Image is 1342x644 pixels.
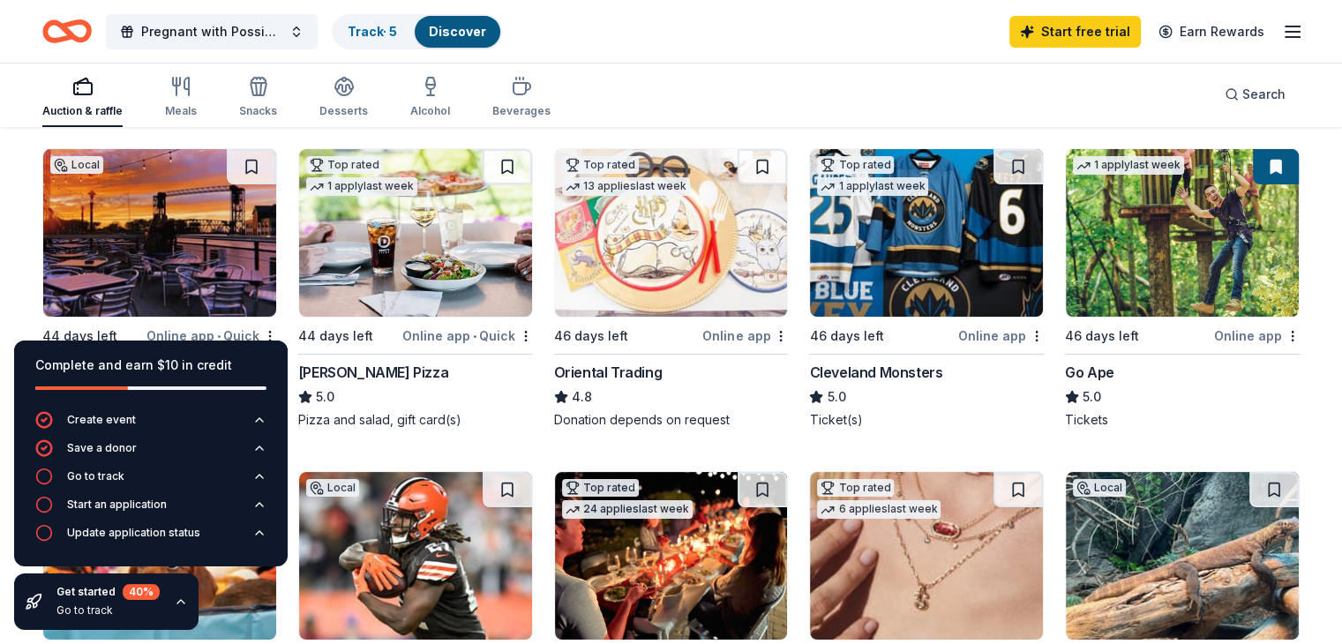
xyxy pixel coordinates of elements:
button: Desserts [319,69,368,127]
button: Update application status [35,524,266,552]
div: Get started [56,584,160,600]
div: Go Ape [1065,362,1114,383]
div: Meals [165,104,197,118]
div: Online app [702,325,788,347]
div: 6 applies last week [817,500,941,519]
span: 4.8 [572,386,592,408]
div: Tickets [1065,411,1300,429]
div: 46 days left [554,326,628,347]
div: Online app Quick [146,325,277,347]
img: Image for Cleveland Browns [299,472,532,640]
img: Image for Kendra Scott [810,472,1043,640]
div: 44 days left [42,326,117,347]
a: Discover [429,24,486,39]
div: 1 apply last week [817,177,928,196]
div: 44 days left [298,326,373,347]
div: 46 days left [1065,326,1139,347]
span: 5.0 [316,386,334,408]
a: Image for Cleveland MonstersTop rated1 applylast week46 days leftOnline appCleveland Monsters5.0T... [809,148,1044,429]
div: Beverages [492,104,551,118]
button: Track· 5Discover [332,14,502,49]
div: Update application status [67,526,200,540]
button: Pregnant with Possibilities 10 year Anniversary Gala [106,14,318,49]
div: Top rated [562,156,639,174]
button: Beverages [492,69,551,127]
div: Online app [958,325,1044,347]
button: Go to track [35,468,266,496]
button: Snacks [239,69,277,127]
img: Image for Oriental Trading [555,149,788,317]
div: 13 applies last week [562,177,690,196]
button: Meals [165,69,197,127]
img: Image for Music Box Supper Club [43,149,276,317]
div: Local [1073,479,1126,497]
a: Image for Dewey's PizzaTop rated1 applylast week44 days leftOnline app•Quick[PERSON_NAME] Pizza5.... [298,148,533,429]
div: Top rated [817,156,894,174]
div: Top rated [306,156,383,174]
div: Save a donor [67,441,137,455]
img: Image for Cleveland Monsters [810,149,1043,317]
button: Save a donor [35,439,266,468]
div: Online app [1214,325,1300,347]
span: 5.0 [1083,386,1101,408]
div: Go to track [56,603,160,618]
div: Online app Quick [402,325,533,347]
img: Image for Cincinnati Zoo & Botanical Garden [1066,472,1299,640]
span: Pregnant with Possibilities 10 year Anniversary Gala [141,21,282,42]
img: Image for Dewey's Pizza [299,149,532,317]
div: 46 days left [809,326,883,347]
div: Ticket(s) [809,411,1044,429]
div: Alcohol [410,104,450,118]
a: Image for Oriental TradingTop rated13 applieslast week46 days leftOnline appOriental Trading4.8Do... [554,148,789,429]
div: [PERSON_NAME] Pizza [298,362,448,383]
div: Top rated [562,479,639,497]
div: Snacks [239,104,277,118]
div: 1 apply last week [1073,156,1184,175]
button: Alcohol [410,69,450,127]
div: Local [306,479,359,497]
button: Start an application [35,496,266,524]
button: Search [1211,77,1300,112]
div: Top rated [817,479,894,497]
div: Start an application [67,498,167,512]
div: Auction & raffle [42,104,123,118]
div: Oriental Trading [554,362,663,383]
a: Image for Music Box Supper ClubLocal44 days leftOnline app•QuickMusic Box Supper ClubNewFood, gif... [42,148,277,429]
a: Earn Rewards [1148,16,1275,48]
a: Home [42,11,92,52]
a: Start free trial [1009,16,1141,48]
div: Create event [67,413,136,427]
span: Search [1242,84,1286,105]
img: Image for CookinGenie [555,472,788,640]
div: Complete and earn $10 in credit [35,355,266,376]
div: Cleveland Monsters [809,362,942,383]
button: Create event [35,411,266,439]
div: Go to track [67,469,124,483]
img: Image for Go Ape [1066,149,1299,317]
button: Auction & raffle [42,69,123,127]
div: 1 apply last week [306,177,417,196]
div: Pizza and salad, gift card(s) [298,411,533,429]
div: Local [50,156,103,174]
div: Desserts [319,104,368,118]
a: Image for Go Ape1 applylast week46 days leftOnline appGo Ape5.0Tickets [1065,148,1300,429]
span: 5.0 [827,386,845,408]
a: Track· 5 [348,24,397,39]
div: 24 applies last week [562,500,693,519]
span: • [473,329,476,343]
div: 40 % [123,584,160,600]
div: Donation depends on request [554,411,789,429]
